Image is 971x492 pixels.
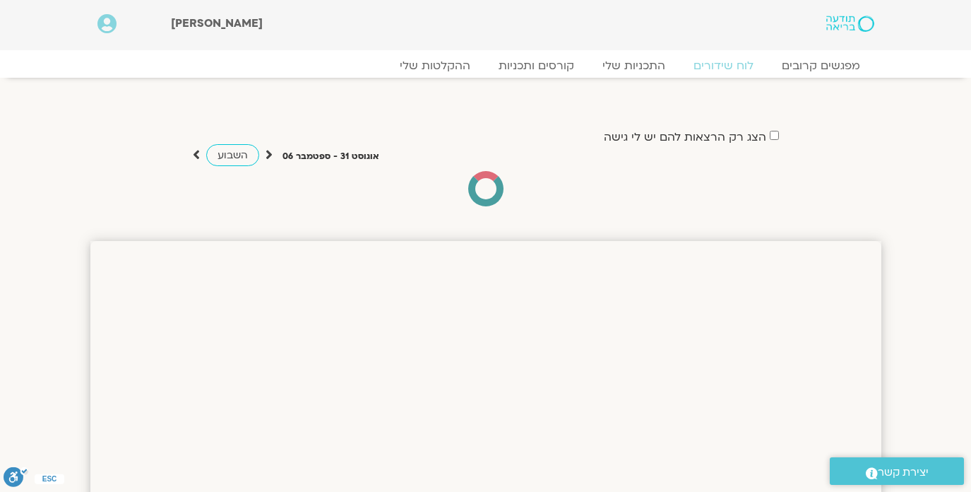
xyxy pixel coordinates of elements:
[386,59,484,73] a: ההקלטות שלי
[588,59,679,73] a: התכניות שלי
[679,59,768,73] a: לוח שידורים
[830,457,964,485] a: יצירת קשר
[878,463,929,482] span: יצירת קשר
[282,149,379,164] p: אוגוסט 31 - ספטמבר 06
[484,59,588,73] a: קורסים ותכניות
[206,144,259,166] a: השבוע
[218,148,248,162] span: השבוע
[97,59,874,73] nav: Menu
[768,59,874,73] a: מפגשים קרובים
[171,16,263,31] span: [PERSON_NAME]
[604,131,766,143] label: הצג רק הרצאות להם יש לי גישה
